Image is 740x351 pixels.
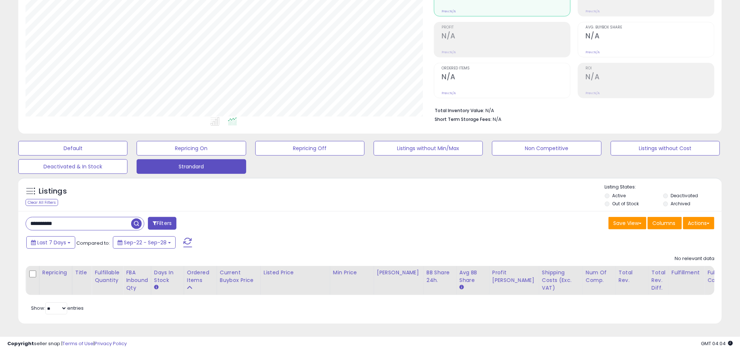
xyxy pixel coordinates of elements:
button: Deactivated & In Stock [18,159,127,174]
div: Min Price [333,269,371,276]
li: N/A [435,106,709,114]
small: Prev: N/A [442,50,456,54]
div: Total Rev. Diff. [652,269,665,292]
small: Prev: N/A [442,9,456,14]
span: 2025-10-6 04:04 GMT [701,340,733,347]
div: Avg BB Share [459,269,486,284]
strong: Copyright [7,340,34,347]
span: Sep-22 - Sep-28 [124,239,167,246]
button: Listings without Min/Max [374,141,483,156]
button: Repricing On [137,141,246,156]
span: Ordered Items [442,66,570,70]
div: Clear All Filters [26,199,58,206]
small: Prev: N/A [586,50,600,54]
button: Sep-22 - Sep-28 [113,236,176,249]
div: No relevant data [675,255,714,262]
button: Last 7 Days [26,236,75,249]
small: Prev: N/A [586,9,600,14]
span: Show: entries [31,305,84,312]
div: Ordered Items [187,269,214,284]
div: [PERSON_NAME] [377,269,420,276]
label: Deactivated [671,192,698,199]
div: Profit [PERSON_NAME] [492,269,536,284]
div: Num of Comp. [586,269,613,284]
button: Actions [683,217,714,229]
span: Avg. Buybox Share [586,26,714,30]
span: N/A [493,116,502,123]
h2: N/A [442,32,570,42]
small: Prev: N/A [586,91,600,95]
div: seller snap | | [7,340,127,347]
div: Title [75,269,88,276]
b: Total Inventory Value: [435,107,485,114]
div: Repricing [42,269,69,276]
p: Listing States: [605,184,722,191]
div: BB Share 24h. [427,269,453,284]
label: Active [613,192,626,199]
a: Privacy Policy [95,340,127,347]
button: Repricing Off [255,141,365,156]
div: Days In Stock [154,269,181,284]
div: Fulfillment [672,269,701,276]
h2: N/A [586,32,714,42]
button: Columns [648,217,682,229]
span: Profit [442,26,570,30]
button: Filters [148,217,176,230]
div: Shipping Costs (Exc. VAT) [542,269,580,292]
small: Days In Stock. [154,284,159,291]
span: Last 7 Days [37,239,66,246]
div: Listed Price [264,269,327,276]
h5: Listings [39,186,67,197]
div: Fulfillment Cost [707,269,736,284]
button: Default [18,141,127,156]
span: Columns [652,220,675,227]
a: Terms of Use [62,340,94,347]
div: Fulfillable Quantity [95,269,120,284]
button: Save View [609,217,646,229]
div: Current Buybox Price [220,269,258,284]
button: Listings without Cost [611,141,720,156]
button: Strandard [137,159,246,174]
span: ROI [586,66,714,70]
div: FBA inbound Qty [126,269,148,292]
small: Prev: N/A [442,91,456,95]
label: Archived [671,201,690,207]
h2: N/A [586,73,714,83]
label: Out of Stock [613,201,639,207]
b: Short Term Storage Fees: [435,116,492,122]
h2: N/A [442,73,570,83]
button: Non Competitive [492,141,601,156]
span: Compared to: [76,240,110,247]
div: Total Rev. [619,269,645,284]
small: Avg BB Share. [459,284,464,291]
